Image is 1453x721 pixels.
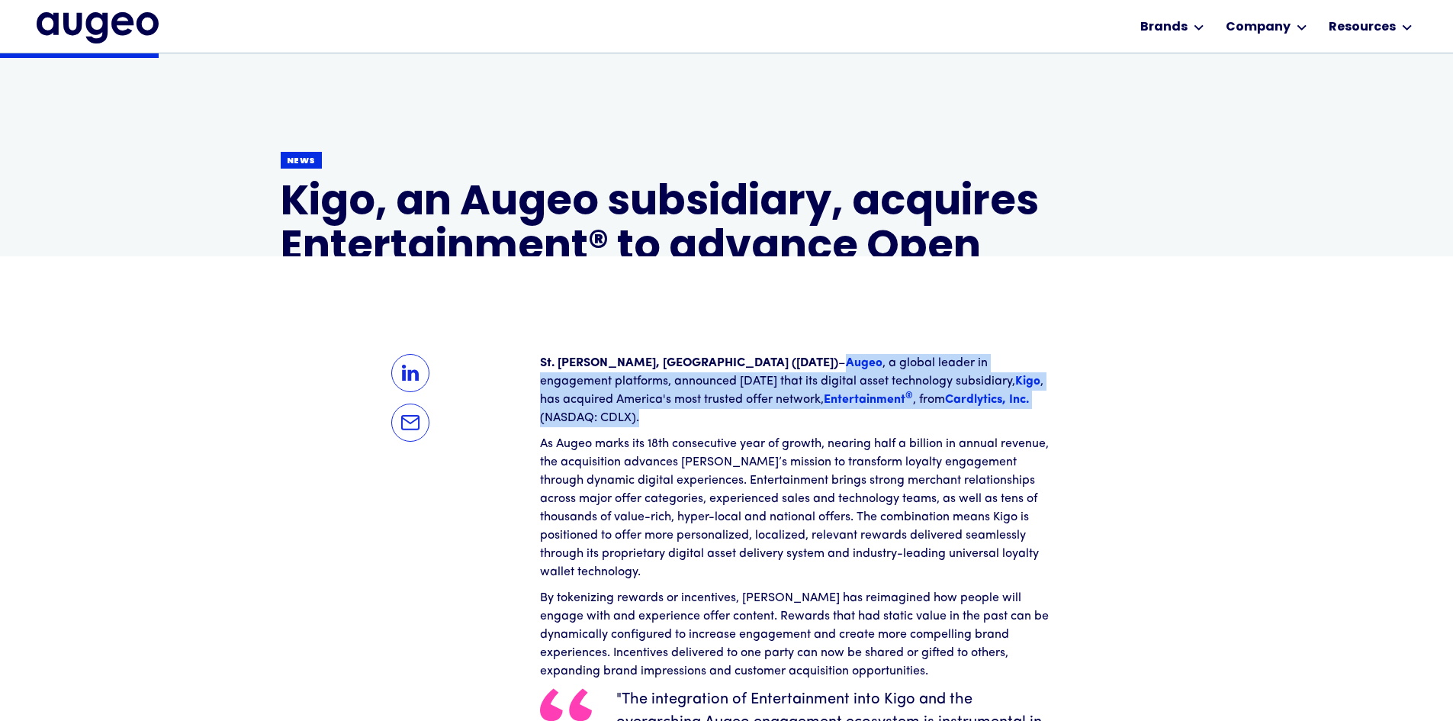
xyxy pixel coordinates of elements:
[540,354,1059,427] p: – , a global leader in engagement platforms, announced [DATE] that its digital asset technology s...
[905,391,913,401] sup: ®
[281,182,1173,363] h1: Kigo, an Augeo subsidiary, acquires Entertainment® to advance Open Loyalty™ innovation & elevate ...
[1329,18,1396,37] div: Resources
[846,357,882,369] a: Augeo
[540,435,1059,581] p: As Augeo marks its 18th consecutive year of growth, nearing half a billion in annual revenue, the...
[540,589,1059,681] p: By tokenizing rewards or incentives, [PERSON_NAME] has reimagined how people will engage with and...
[37,12,159,43] a: home
[1015,375,1040,388] a: Kigo
[1140,18,1188,37] div: Brands
[540,357,838,369] strong: St. [PERSON_NAME], [GEOGRAPHIC_DATA] ([DATE])
[1226,18,1291,37] div: Company
[824,394,913,406] a: Entertainment®
[287,156,317,167] div: News
[945,394,1029,406] a: Cardlytics, Inc.
[37,12,159,43] img: Augeo's full logo in midnight blue.
[824,394,913,406] strong: Entertainment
